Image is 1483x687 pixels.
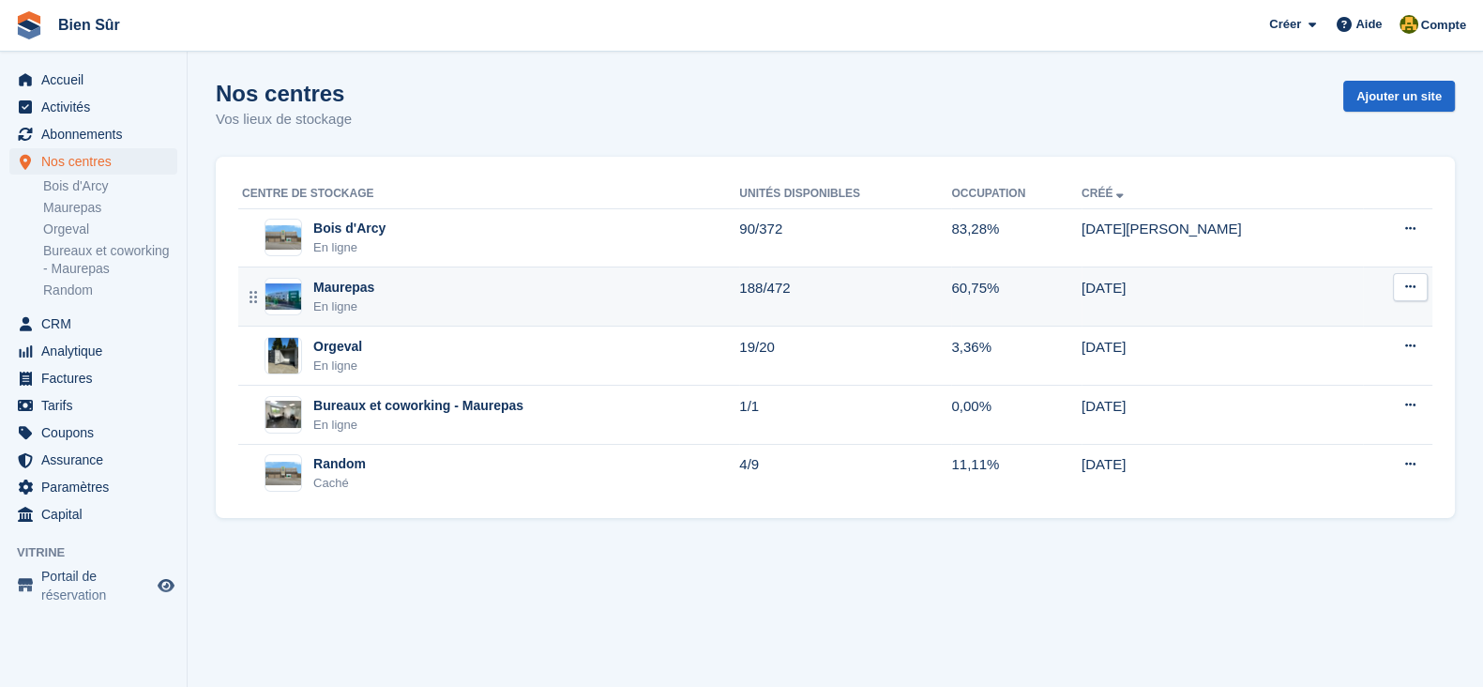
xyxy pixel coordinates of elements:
[51,9,128,40] a: Bien Sûr
[41,365,154,391] span: Factures
[313,396,523,416] div: Bureaux et coworking - Maurepas
[43,282,177,299] a: Random
[9,474,177,500] a: menu
[41,447,154,473] span: Assurance
[41,474,154,500] span: Paramètres
[9,148,177,175] a: menu
[9,94,177,120] a: menu
[268,337,298,374] img: Image du site Orgeval
[9,311,177,337] a: menu
[41,94,154,120] span: Activités
[41,121,154,147] span: Abonnements
[313,337,362,357] div: Orgeval
[313,357,362,375] div: En ligne
[155,574,177,597] a: Boutique d'aperçu
[41,501,154,527] span: Capital
[41,392,154,419] span: Tarifs
[265,283,301,311] img: Image du site Maurepas
[739,179,951,209] th: Unités disponibles
[1400,15,1418,34] img: Fatima Kelaaoui
[1082,187,1127,200] a: Créé
[951,267,1082,327] td: 60,75%
[9,447,177,473] a: menu
[313,474,366,493] div: Caché
[1421,16,1466,35] span: Compte
[9,67,177,93] a: menu
[41,567,154,604] span: Portail de réservation
[9,567,177,604] a: menu
[313,219,386,238] div: Bois d'Arcy
[1082,444,1363,502] td: [DATE]
[41,338,154,364] span: Analytique
[1082,208,1363,267] td: [DATE][PERSON_NAME]
[951,179,1082,209] th: Occupation
[1355,15,1382,34] span: Aide
[951,327,1082,386] td: 3,36%
[41,67,154,93] span: Accueil
[43,177,177,195] a: Bois d'Arcy
[9,501,177,527] a: menu
[9,420,177,446] a: menu
[43,199,177,217] a: Maurepas
[951,208,1082,267] td: 83,28%
[41,420,154,446] span: Coupons
[265,401,301,428] img: Image du site Bureaux et coworking - Maurepas
[265,225,301,250] img: Image du site Bois d'Arcy
[313,416,523,435] div: En ligne
[739,444,951,502] td: 4/9
[216,81,352,106] h1: Nos centres
[41,148,154,175] span: Nos centres
[739,208,951,267] td: 90/372
[951,444,1082,502] td: 11,11%
[17,543,187,562] span: Vitrine
[313,238,386,257] div: En ligne
[9,338,177,364] a: menu
[313,298,374,316] div: En ligne
[1082,327,1363,386] td: [DATE]
[216,109,352,130] p: Vos lieux de stockage
[739,386,951,445] td: 1/1
[1343,81,1455,112] a: Ajouter un site
[739,327,951,386] td: 19/20
[951,386,1082,445] td: 0,00%
[739,267,951,327] td: 188/472
[43,242,177,278] a: Bureaux et coworking - Maurepas
[9,365,177,391] a: menu
[43,221,177,238] a: Orgeval
[313,454,366,474] div: Random
[1269,15,1301,34] span: Créer
[9,392,177,419] a: menu
[265,462,301,486] img: Image du site Random
[1082,386,1363,445] td: [DATE]
[313,278,374,298] div: Maurepas
[15,11,43,39] img: stora-icon-8386f47178a22dfd0bd8f6a31ec36ba5ce8667c1dd55bd0f319d3a0aa187defe.svg
[41,311,154,337] span: CRM
[9,121,177,147] a: menu
[1082,267,1363,327] td: [DATE]
[238,179,739,209] th: Centre de stockage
